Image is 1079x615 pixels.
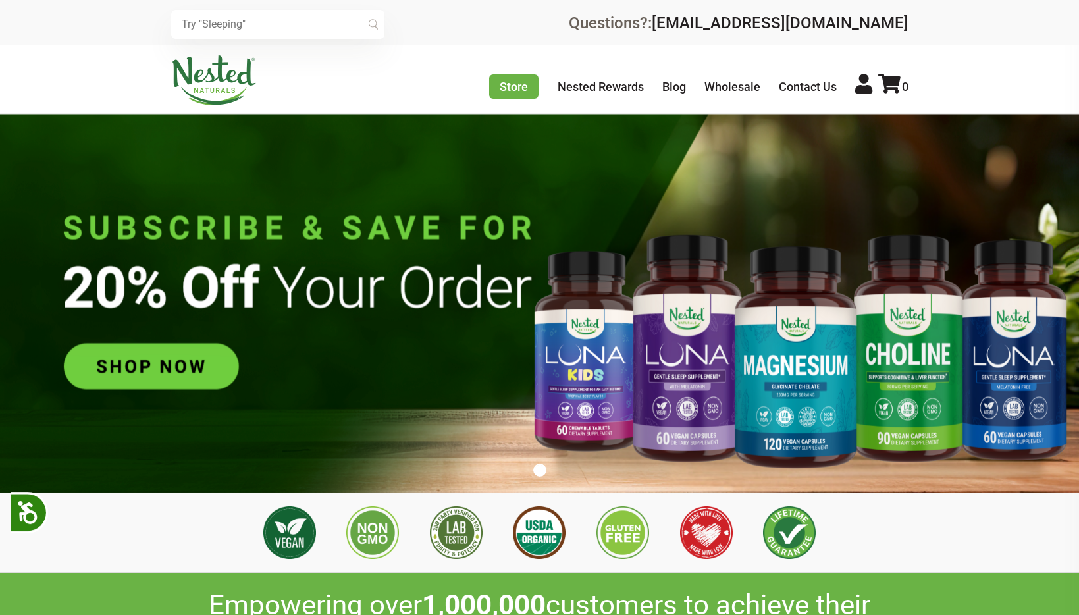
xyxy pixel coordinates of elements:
a: Store [489,74,539,99]
button: 1 of 1 [533,464,546,477]
a: [EMAIL_ADDRESS][DOMAIN_NAME] [652,14,908,32]
input: Try "Sleeping" [171,10,384,39]
img: Gluten Free [596,506,649,559]
img: Nested Naturals [171,55,257,105]
a: Wholesale [704,80,760,94]
img: 3rd Party Lab Tested [430,506,483,559]
img: Non GMO [346,506,399,559]
img: Made with Love [680,506,733,559]
div: Questions?: [569,15,908,31]
a: Contact Us [779,80,837,94]
img: Vegan [263,506,316,559]
span: 0 [902,80,908,94]
img: Lifetime Guarantee [763,506,816,559]
a: Nested Rewards [558,80,644,94]
img: USDA Organic [513,506,566,559]
a: 0 [878,80,908,94]
a: Blog [662,80,686,94]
